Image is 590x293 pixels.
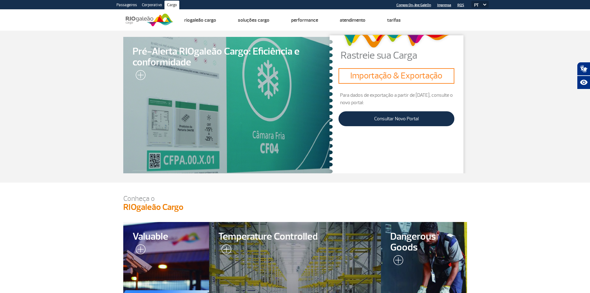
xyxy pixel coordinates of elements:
[577,62,590,89] div: Plugin de acessibilidade da Hand Talk.
[164,1,179,11] a: Cargo
[341,51,467,60] p: Rastreie sua Carga
[133,46,324,68] span: Pré-Alerta RIOgaleão Cargo: Eficiência e conformidade
[133,70,146,82] img: leia-mais
[577,76,590,89] button: Abrir recursos assistivos.
[339,111,454,126] a: Consultar Novo Portal
[123,195,467,202] p: Conheça o
[133,244,146,257] img: leia-mais
[340,17,365,23] a: Atendimento
[139,1,164,11] a: Corporativo
[396,3,431,7] a: Compra On-line GaleOn
[291,17,318,23] a: Performance
[437,3,451,7] a: Imprensa
[133,231,200,242] span: Valuable
[238,17,269,23] a: Soluções Cargo
[184,17,216,23] a: Riogaleão Cargo
[339,91,454,106] p: Para dados de exportação a partir de [DATE], consulte o novo portal:
[390,231,458,253] span: Dangerous Goods
[457,3,464,7] a: RQS
[218,244,231,257] img: leia-mais
[341,32,451,51] img: grafismo
[341,71,452,81] h3: Importação & Exportação
[123,37,333,173] a: Pré-Alerta RIOgaleão Cargo: Eficiência e conformidade
[123,222,209,290] a: Valuable
[123,202,467,213] h3: RIOgaleão Cargo
[390,255,403,268] img: leia-mais
[218,231,372,242] span: Temperature Controlled
[387,17,401,23] a: Tarifas
[577,62,590,76] button: Abrir tradutor de língua de sinais.
[114,1,139,11] a: Passageiros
